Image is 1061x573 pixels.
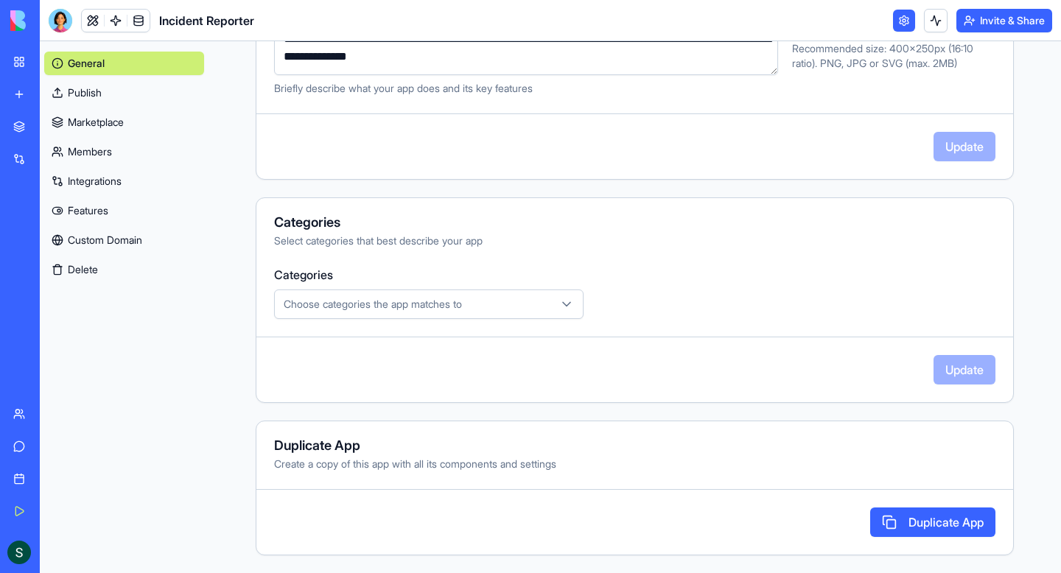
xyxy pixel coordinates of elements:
button: Invite & Share [956,9,1052,32]
button: Choose categories the app matches to [274,289,584,319]
div: Duplicate App [274,439,995,452]
p: Briefly describe what your app does and its key features [274,81,778,96]
a: Features [44,199,204,222]
button: Delete [44,258,204,281]
p: Recommended size: 400x250px (16:10 ratio). PNG, JPG or SVG (max. 2MB) [792,41,995,71]
a: Custom Domain [44,228,204,252]
label: Categories [274,266,995,284]
a: Publish [44,81,204,105]
button: Duplicate App [870,507,995,537]
span: Incident Reporter [159,12,254,29]
div: Create a copy of this app with all its components and settings [274,457,995,471]
img: ACg8ocINy8nmvnu_71Vg3fZTKX5AcNY-IxUP5GayBSbVrByUC4tVpQ=s96-c [7,541,31,564]
a: Integrations [44,169,204,193]
div: Select categories that best describe your app [274,233,995,248]
img: logo [10,10,102,31]
a: Members [44,140,204,164]
span: Choose categories the app matches to [284,297,462,312]
a: Marketplace [44,110,204,134]
a: General [44,52,204,75]
div: Categories [274,216,995,229]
